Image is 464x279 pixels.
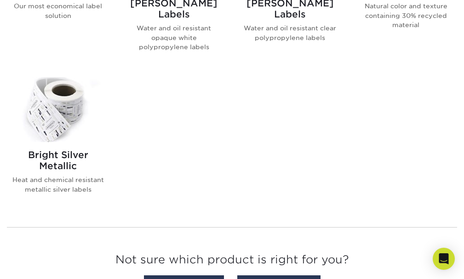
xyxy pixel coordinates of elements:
[433,248,455,270] div: Open Intercom Messenger
[11,77,105,209] a: Bright Silver Metallic Roll Labels Bright Silver Metallic Heat and chemical resistant metallic si...
[359,1,453,29] p: Natural color and texture containing 30% recycled material
[11,1,105,20] p: Our most economical label solution
[2,251,78,276] iframe: Google Customer Reviews
[127,23,221,51] p: Water and oil resistant opaque white polypropylene labels
[11,77,105,142] img: Bright Silver Metallic Roll Labels
[11,149,105,171] h2: Bright Silver Metallic
[243,23,337,42] p: Water and oil resistant clear polypropylene labels
[11,175,105,194] p: Heat and chemical resistant metallic silver labels
[7,246,457,278] h3: Not sure which product is right for you?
